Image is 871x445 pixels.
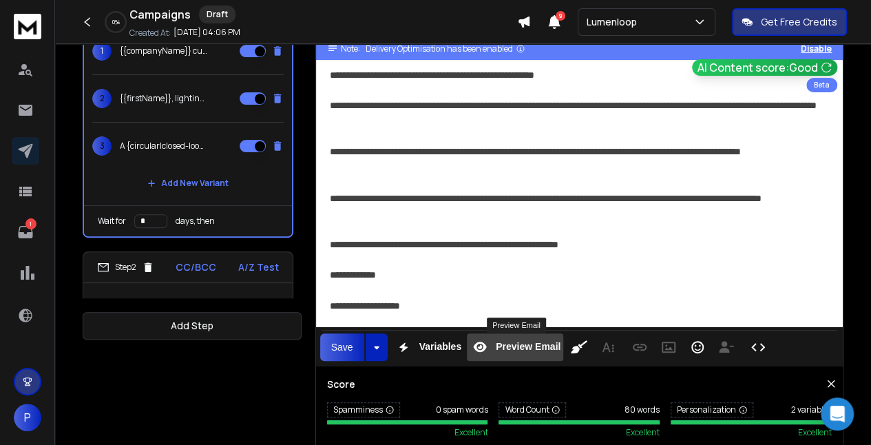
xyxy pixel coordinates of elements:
[136,169,240,197] button: Add New Variant
[14,14,41,39] img: logo
[97,261,154,273] div: Step 2
[745,333,771,361] button: Code View
[435,404,487,415] span: 0 spam words
[556,11,565,21] span: 9
[487,318,546,333] div: Preview Email
[176,260,216,274] p: CC/BCC
[92,89,112,108] span: 2
[692,59,837,76] button: AI Content score:Good
[129,6,191,23] h1: Campaigns
[806,78,837,92] div: Beta
[366,43,525,54] div: Delivery Optimisation has been enabled
[327,377,832,391] h3: Score
[761,15,837,29] p: Get Free Credits
[467,333,563,361] button: Preview Email
[713,333,739,361] button: Insert Unsubscribe Link
[92,41,112,61] span: 1
[341,43,360,54] span: Note:
[625,404,660,415] span: 80 words
[14,404,41,431] button: P
[199,6,235,23] div: Draft
[821,397,854,431] div: Open Intercom Messenger
[25,218,36,229] p: 1
[626,427,660,438] span: excellent
[732,8,847,36] button: Get Free Credits
[655,333,682,361] button: Insert Image (Ctrl+P)
[83,312,302,340] button: Add Step
[595,333,621,361] button: More Text
[566,333,592,361] button: Clean HTML
[129,28,171,39] p: Created At:
[176,216,215,227] p: days, then
[120,45,208,56] p: {{companyName}} cutting out {{the middle man|the reliance on wholesalers}} for lighting
[320,333,364,361] button: Save
[671,402,753,417] span: Personalization
[791,404,832,415] span: 2 variables
[112,18,120,26] p: 0 %
[390,333,465,361] button: Variables
[801,43,832,54] button: Disable
[327,402,400,417] span: Spamminess
[120,141,208,152] p: A {circular|closed-loop} approach to lighting
[493,341,563,353] span: Preview Email
[417,341,465,353] span: Variables
[454,427,487,438] span: excellent
[92,136,112,156] span: 3
[684,333,711,361] button: Emoticons
[98,216,126,227] p: Wait for
[499,402,566,417] span: Word Count
[587,15,642,29] p: Lumenloop
[120,93,208,104] p: {{firstName}}, lighting built around your building (not the other way round)
[174,27,240,38] p: [DATE] 04:06 PM
[627,333,653,361] button: Insert Link (Ctrl+K)
[12,218,39,246] a: 1
[238,260,279,274] p: A/Z Test
[798,427,832,438] span: excellent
